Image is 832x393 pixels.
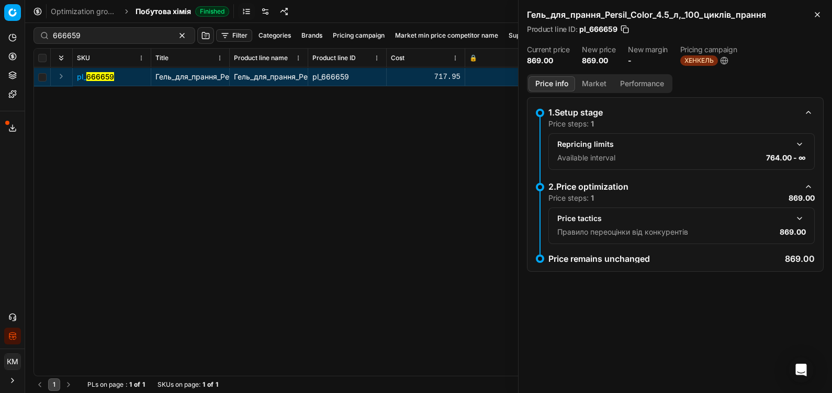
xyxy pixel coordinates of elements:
a: Optimization groups [51,6,118,17]
button: Expand all [55,52,68,64]
button: Price info [529,76,575,91]
span: КM [5,354,20,369]
nav: breadcrumb [51,6,229,17]
button: Supplier name [504,29,556,42]
span: Product line name [234,54,288,62]
strong: of [207,380,213,389]
div: 2.Price optimization [548,180,798,193]
div: : [87,380,145,389]
h2: Гель_для_прання_Persil_Color_4.5_л,_100_циклів_прання [527,8,824,21]
button: Brands [297,29,327,42]
dt: New price [582,46,615,53]
p: Price steps: [548,193,594,203]
dd: 869.00 [527,55,569,66]
dd: 869.00 [582,55,615,66]
button: Categories [254,29,295,42]
div: 1.Setup stage [548,106,798,119]
button: Performance [613,76,671,91]
p: Available interval [557,153,615,163]
span: Product line ID : [527,26,577,33]
button: Go to previous page [33,378,46,391]
button: Filter [216,29,252,42]
button: 1 [48,378,60,391]
div: pl_666659 [312,72,382,82]
strong: 1 [142,380,145,389]
button: Market min price competitor name [391,29,502,42]
input: Search by SKU or title [53,30,167,41]
div: Гель_для_прання_Persil_Color_4.5_л,_100_циклів_прання [234,72,303,82]
span: Побутова хімія [136,6,191,17]
dd: - [628,55,668,66]
strong: 1 [591,193,594,202]
div: 717.95 [391,72,460,82]
span: Гель_для_прання_Persil_Color_4.5_л,_100_циклів_прання [155,72,351,81]
dt: Pricing campaign [680,46,737,53]
button: Market [575,76,613,91]
strong: of [134,380,140,389]
button: Expand [55,70,68,83]
dt: New margin [628,46,668,53]
strong: 1 [216,380,218,389]
nav: pagination [33,378,75,391]
span: Побутова хіміяFinished [136,6,229,17]
span: pl_ [77,72,114,82]
button: Pricing campaign [329,29,389,42]
button: pl_666659 [77,72,114,82]
span: Product line ID [312,54,356,62]
span: Finished [195,6,229,17]
button: Go to next page [62,378,75,391]
strong: 1 [203,380,205,389]
button: КM [4,353,21,370]
p: Price steps: [548,119,594,129]
span: ХЕНКЕЛЬ [680,55,718,66]
span: pl_666659 [579,24,617,34]
span: Title [155,54,168,62]
span: SKU [77,54,90,62]
dt: Current price [527,46,569,53]
p: Price remains unchanged [548,255,650,263]
p: Правило переоцінки від конкурентів [557,227,688,237]
p: 869.00 [785,255,815,263]
div: Repricing limits [557,139,789,149]
span: PLs on page [87,380,123,389]
mark: 666659 [86,72,114,81]
div: Price tactics [557,213,789,224]
p: 869.00 [789,193,815,203]
strong: 1 [129,380,132,389]
p: 869.00 [780,227,806,237]
span: 🔒 [469,54,477,62]
span: Cost [391,54,404,62]
div: Open Intercom Messenger [789,357,814,383]
p: 764.00 - ∞ [766,153,806,163]
span: SKUs on page : [158,380,200,389]
strong: 1 [591,119,594,128]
